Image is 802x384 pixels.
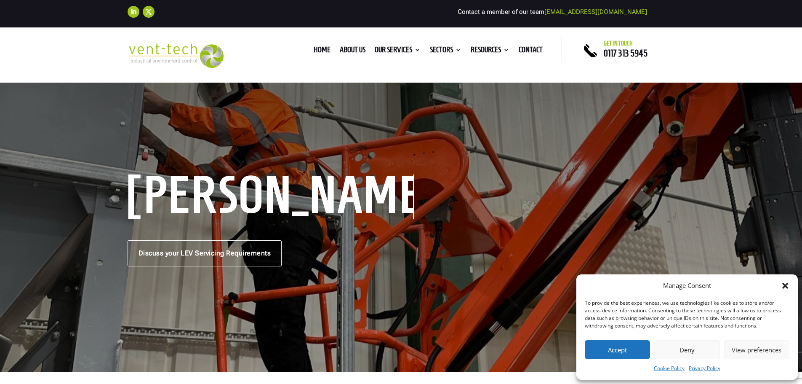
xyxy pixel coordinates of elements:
[654,363,685,373] a: Cookie Policy
[544,8,647,16] a: [EMAIL_ADDRESS][DOMAIN_NAME]
[340,47,365,56] a: About us
[689,363,720,373] a: Privacy Policy
[604,48,647,58] a: 0117 313 5945
[604,40,633,47] span: Get in touch
[519,47,543,56] a: Contact
[663,281,711,291] div: Manage Consent
[585,299,789,330] div: To provide the best experiences, we use technologies like cookies to store and/or access device i...
[128,6,139,18] a: Follow on LinkedIn
[430,47,461,56] a: Sectors
[375,47,421,56] a: Our Services
[128,175,414,219] h1: [PERSON_NAME]
[585,340,650,359] button: Accept
[128,240,282,266] a: Discuss your LEV Servicing Requirements
[128,43,224,68] img: 2023-09-27T08_35_16.549ZVENT-TECH---Clear-background
[458,8,647,16] span: Contact a member of our team
[314,47,330,56] a: Home
[471,47,509,56] a: Resources
[654,340,719,359] button: Deny
[724,340,789,359] button: View preferences
[143,6,155,18] a: Follow on X
[781,282,789,290] div: Close dialog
